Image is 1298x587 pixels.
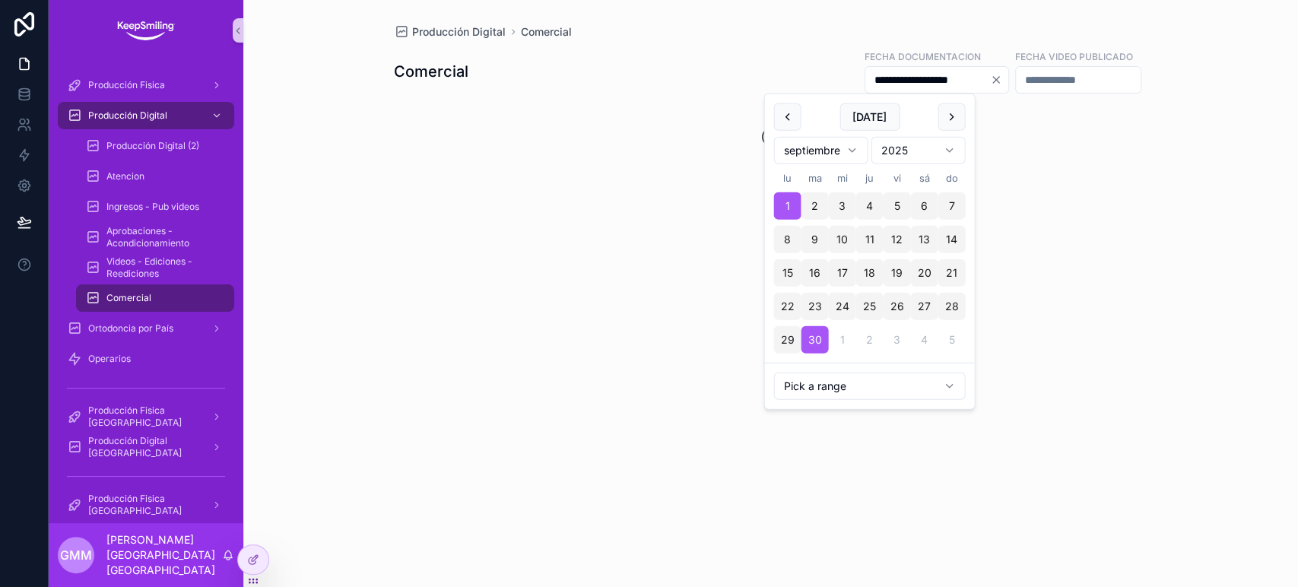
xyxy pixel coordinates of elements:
a: Ortodoncia por País [58,315,234,342]
a: Producción Fisica [GEOGRAPHIC_DATA] [58,491,234,519]
button: sábado, 20 de septiembre de 2025, selected [910,259,938,287]
th: sábado [910,170,938,186]
button: jueves, 4 de septiembre de 2025, selected [855,192,883,220]
span: Producción Fisica [GEOGRAPHIC_DATA] [88,405,199,429]
button: domingo, 28 de septiembre de 2025, selected [938,293,965,320]
button: miércoles, 1 de octubre de 2025 [828,326,855,354]
button: domingo, 14 de septiembre de 2025, selected [938,226,965,253]
th: domingo [938,170,965,186]
th: viernes [883,170,910,186]
table: septiembre 2025 [773,170,965,354]
a: Producción Fisica [58,71,234,99]
span: Producción Digital [GEOGRAPHIC_DATA] [88,435,199,459]
button: jueves, 2 de octubre de 2025 [855,326,883,354]
button: Clear [990,74,1008,86]
span: Ortodoncia por País [88,322,173,335]
p: [PERSON_NAME][GEOGRAPHIC_DATA][GEOGRAPHIC_DATA] [106,532,222,578]
a: Producción Digital [394,24,506,40]
span: Producción Fisica [GEOGRAPHIC_DATA] [88,493,199,517]
button: [DATE] [839,103,900,131]
th: jueves [855,170,883,186]
button: martes, 23 de septiembre de 2025, selected [801,293,828,320]
span: Aprobaciones - Acondicionamiento [106,225,219,249]
button: lunes, 15 de septiembre de 2025, selected [773,259,801,287]
button: martes, 16 de septiembre de 2025, selected [801,259,828,287]
button: sábado, 4 de octubre de 2025 [910,326,938,354]
a: Atencion [76,163,234,190]
a: Ingresos - Pub videos [76,193,234,221]
button: lunes, 22 de septiembre de 2025, selected [773,293,801,320]
span: Comercial [106,292,151,304]
span: Producción Digital [412,24,506,40]
button: viernes, 3 de octubre de 2025 [883,326,910,354]
button: miércoles, 10 de septiembre de 2025, selected [828,226,855,253]
button: miércoles, 24 de septiembre de 2025, selected [828,293,855,320]
button: sábado, 13 de septiembre de 2025, selected [910,226,938,253]
a: Videos - Ediciones - Reediciones [76,254,234,281]
a: Producción Digital (2) [76,132,234,160]
span: Atencion [106,170,144,182]
th: miércoles [828,170,855,186]
button: domingo, 7 de septiembre de 2025, selected [938,192,965,220]
span: GMM [60,546,92,564]
button: viernes, 5 de septiembre de 2025, selected [883,192,910,220]
button: martes, 2 de septiembre de 2025, selected [801,192,828,220]
a: Producción Digital [GEOGRAPHIC_DATA] [58,433,234,461]
button: viernes, 19 de septiembre de 2025, selected [883,259,910,287]
button: miércoles, 17 de septiembre de 2025, selected [828,259,855,287]
a: Comercial [521,24,572,40]
span: Videos - Ediciones - Reediciones [106,255,219,280]
button: Relative time [773,373,965,400]
button: jueves, 11 de septiembre de 2025, selected [855,226,883,253]
button: sábado, 6 de septiembre de 2025, selected [910,192,938,220]
a: Comercial [76,284,234,312]
span: Ingresos - Pub videos [106,201,199,213]
button: viernes, 26 de septiembre de 2025, selected [883,293,910,320]
button: jueves, 25 de septiembre de 2025, selected [855,293,883,320]
a: Aprobaciones - Acondicionamiento [76,224,234,251]
button: sábado, 27 de septiembre de 2025, selected [910,293,938,320]
button: lunes, 1 de septiembre de 2025, selected [773,192,801,220]
th: lunes [773,170,801,186]
a: Producción Fisica [GEOGRAPHIC_DATA] [58,403,234,430]
div: scrollable content [49,61,243,523]
button: miércoles, 3 de septiembre de 2025, selected [828,192,855,220]
button: Today, lunes, 29 de septiembre de 2025, selected [773,326,801,354]
button: martes, 9 de septiembre de 2025, selected [801,226,828,253]
button: domingo, 5 de octubre de 2025 [938,326,965,354]
a: Operarios [58,345,234,373]
button: lunes, 8 de septiembre de 2025, selected [773,226,801,253]
img: App logo [116,18,176,43]
button: viernes, 12 de septiembre de 2025, selected [883,226,910,253]
label: Fecha Documentacion [865,49,981,63]
span: Producción Digital [88,109,167,122]
button: domingo, 21 de septiembre de 2025, selected [938,259,965,287]
a: Producción Digital [58,102,234,129]
span: Operarios [88,353,131,365]
button: jueves, 18 de septiembre de 2025, selected [855,259,883,287]
span: Producción Digital (2) [106,140,199,152]
h1: Comercial [394,61,468,82]
span: Producción Fisica [88,79,165,91]
label: Fecha video publicado [1015,49,1133,63]
th: martes [801,170,828,186]
button: martes, 30 de septiembre de 2025, selected [801,326,828,354]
